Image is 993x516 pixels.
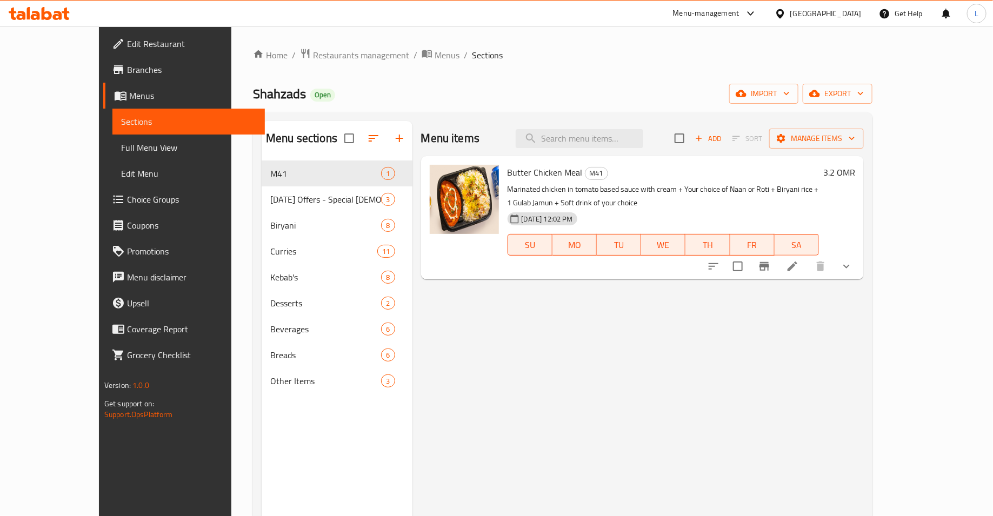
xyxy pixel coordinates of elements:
[508,164,583,180] span: Butter Chicken Meal
[414,49,417,62] li: /
[517,214,577,224] span: [DATE] 12:02 PM
[270,323,381,336] span: Beverages
[382,298,394,309] span: 2
[262,316,412,342] div: Beverages6
[430,165,499,234] img: Butter Chicken Meal
[127,63,256,76] span: Branches
[690,237,725,253] span: TH
[381,219,395,232] div: items
[378,246,394,257] span: 11
[262,238,412,264] div: Curries11
[270,297,381,310] span: Desserts
[730,234,775,256] button: FR
[751,253,777,279] button: Branch-specific-item
[103,290,265,316] a: Upsell
[270,219,381,232] span: Biryani
[253,48,872,62] nav: breadcrumb
[377,245,395,258] div: items
[253,82,306,106] span: Shahzads
[382,195,394,205] span: 3
[738,87,790,100] span: import
[597,234,641,256] button: TU
[381,167,395,180] div: items
[127,245,256,258] span: Promotions
[382,220,394,231] span: 8
[381,193,395,206] div: items
[262,264,412,290] div: Kebab's8
[262,212,412,238] div: Biryani8
[691,130,725,147] span: Add item
[253,49,288,62] a: Home
[270,245,377,258] span: Curries
[729,84,798,104] button: import
[694,132,723,145] span: Add
[673,7,739,20] div: Menu-management
[103,57,265,83] a: Branches
[262,156,412,398] nav: Menu sections
[422,48,459,62] a: Menus
[975,8,978,19] span: L
[292,49,296,62] li: /
[310,90,335,99] span: Open
[361,125,386,151] span: Sort sections
[381,271,395,284] div: items
[382,169,394,179] span: 1
[381,349,395,361] div: items
[735,237,770,253] span: FR
[127,271,256,284] span: Menu disclaimer
[727,255,749,278] span: Select to update
[508,183,819,210] p: Marinated chicken in tomato based sauce with cream + Your choice of Naan or Roti + Biryani rice +...
[266,130,337,146] h2: Menu sections
[811,87,864,100] span: export
[381,374,395,387] div: items
[552,234,597,256] button: MO
[104,407,173,421] a: Support.OpsPlatform
[381,297,395,310] div: items
[121,115,256,128] span: Sections
[103,316,265,342] a: Coverage Report
[121,141,256,154] span: Full Menu View
[103,342,265,368] a: Grocery Checklist
[104,397,154,411] span: Get support on:
[127,323,256,336] span: Coverage Report
[127,297,256,310] span: Upsell
[769,129,864,149] button: Manage items
[808,253,834,279] button: delete
[270,349,381,361] span: Breads
[112,109,265,135] a: Sections
[103,186,265,212] a: Choice Groups
[382,350,394,360] span: 6
[270,167,381,180] span: M41
[472,49,503,62] span: Sections
[338,127,361,150] span: Select all sections
[779,237,815,253] span: SA
[270,271,381,284] span: Kebab's
[641,234,685,256] button: WE
[512,237,548,253] span: SU
[601,237,637,253] span: TU
[421,130,480,146] h2: Menu items
[516,129,643,148] input: search
[382,272,394,283] span: 8
[386,125,412,151] button: Add section
[127,37,256,50] span: Edit Restaurant
[645,237,681,253] span: WE
[790,8,862,19] div: [GEOGRAPHIC_DATA]
[132,378,149,392] span: 1.0.0
[382,324,394,334] span: 6
[464,49,468,62] li: /
[381,323,395,336] div: items
[508,234,552,256] button: SU
[691,130,725,147] button: Add
[840,260,853,273] svg: Show Choices
[557,237,592,253] span: MO
[262,160,412,186] div: M411
[262,368,412,394] div: Other Items3
[775,234,819,256] button: SA
[129,89,256,102] span: Menus
[803,84,872,104] button: export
